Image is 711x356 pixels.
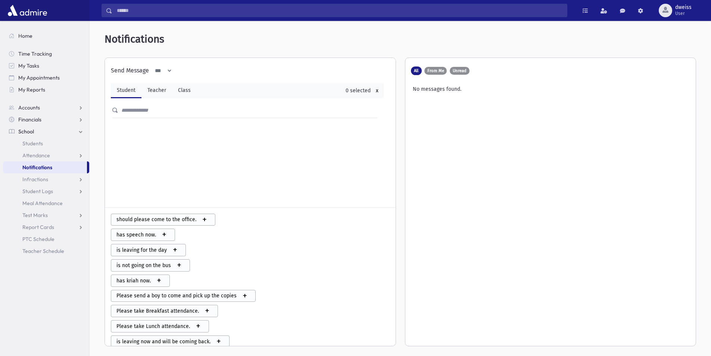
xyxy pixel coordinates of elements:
a: Financials [3,114,89,126]
button: x [374,86,381,95]
span: Please take Lunch attendance. [113,322,190,330]
a: My Appointments [3,72,89,84]
button: is leaving for the day + [111,244,186,256]
a: Teacher Schedule [3,245,89,257]
span: has speech now. [113,231,156,239]
a: School [3,126,89,137]
span: User [675,10,692,16]
a: Time Tracking [3,48,89,60]
span: My Appointments [18,74,60,81]
span: Attendance [22,152,50,159]
a: Meal Attendance [3,197,89,209]
span: Please send a boy to come and pick up the copies [113,292,237,300]
span: Unread [453,69,467,73]
span: + [171,260,187,271]
span: PTC Schedule [22,236,54,242]
button: is not going on the bus + [111,259,190,272]
span: Please take Breakfast attendance. [113,307,199,315]
a: My Reports [3,84,89,96]
span: All [414,69,418,73]
span: dweiss [675,4,692,10]
span: Students [22,140,43,147]
a: Accounts [3,102,89,114]
span: Teacher Schedule [22,248,64,254]
a: PTC Schedule [3,233,89,245]
span: is leaving for the day [113,246,167,254]
span: + [196,214,213,225]
span: + [190,321,206,332]
span: Student Logs [22,188,53,195]
input: Search [112,4,567,17]
span: From Me [427,69,444,73]
a: Notifications [3,161,87,173]
div: AdntfToShow [411,67,470,75]
div: Send Message [111,66,149,75]
span: Accounts [18,104,40,111]
span: Notifications [22,164,52,171]
button: Please send a boy to come and pick up the copies + [111,290,256,302]
span: Meal Attendance [22,200,63,207]
span: Financials [18,116,41,123]
div: No messages found. [411,82,690,93]
a: Class [172,83,197,98]
button: Please take Lunch attendance. + [111,320,209,332]
a: Test Marks [3,209,89,221]
span: Test Marks [22,212,48,219]
a: Student [111,83,141,98]
span: + [151,275,167,286]
img: AdmirePro [6,3,49,18]
span: Infractions [22,176,48,183]
span: + [156,229,172,240]
a: Report Cards [3,221,89,233]
a: Infractions [3,173,89,185]
span: has kriah now. [113,277,151,285]
a: My Tasks [3,60,89,72]
a: Teacher [141,83,172,98]
a: Home [3,30,89,42]
span: should please come to the office. [113,216,196,223]
button: has speech now. + [111,229,175,241]
span: School [18,128,34,135]
button: has kriah now. + [111,275,170,287]
div: 0 selected [346,87,371,95]
span: My Tasks [18,62,39,69]
a: Student Logs [3,185,89,197]
span: My Reports [18,86,45,93]
span: Time Tracking [18,50,52,57]
span: + [211,336,227,347]
span: + [237,291,253,301]
button: is leaving now and will be coming back. + [111,335,230,348]
a: Attendance [3,149,89,161]
span: Home [18,32,32,39]
span: Notifications [105,33,164,46]
span: + [167,245,183,256]
button: should please come to the office. + [111,214,215,226]
span: is leaving now and will be coming back. [113,338,211,346]
span: Report Cards [22,224,54,230]
a: Students [3,137,89,149]
button: Please take Breakfast attendance. + [111,305,218,317]
span: + [199,306,215,316]
span: is not going on the bus [113,261,171,269]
